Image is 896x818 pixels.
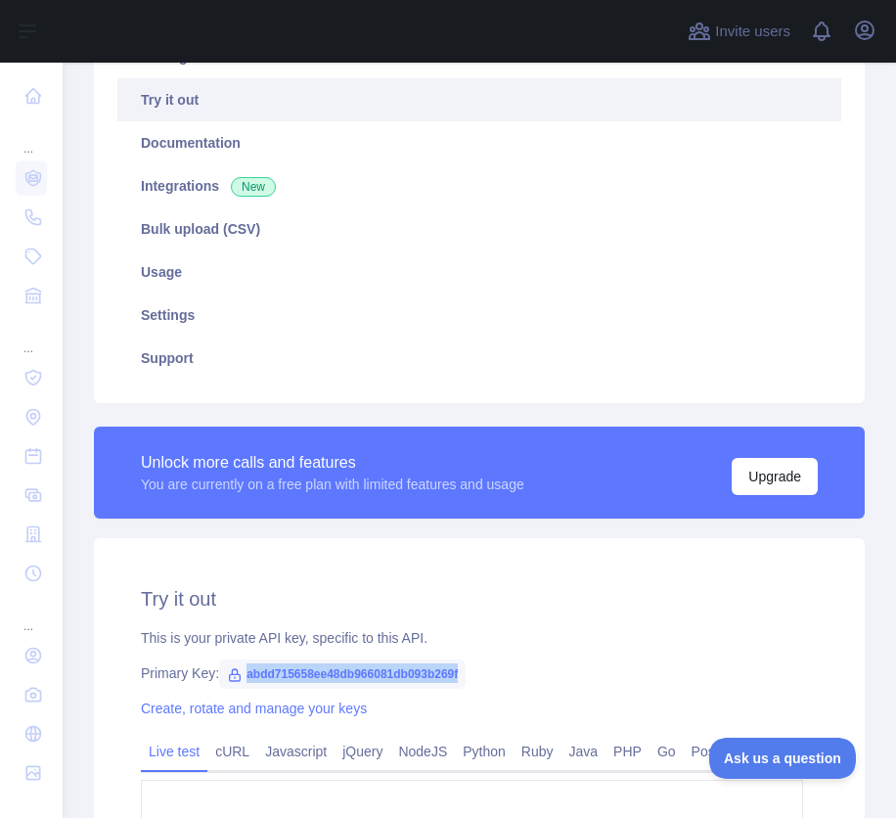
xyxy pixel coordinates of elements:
a: NodeJS [390,736,455,767]
div: ... [16,317,47,356]
a: Python [455,736,514,767]
h2: Try it out [141,585,818,613]
span: New [231,177,276,197]
a: Settings [117,294,841,337]
a: Bulk upload (CSV) [117,207,841,250]
div: Primary Key: [141,663,818,683]
a: Support [117,337,841,380]
a: Java [561,736,606,767]
iframe: Toggle Customer Support [709,738,857,779]
button: Upgrade [732,458,818,495]
a: Go [650,736,684,767]
span: abdd715658ee48db966081db093b269f [219,659,466,689]
a: cURL [207,736,257,767]
div: This is your private API key, specific to this API. [141,628,818,648]
a: PHP [605,736,650,767]
span: Invite users [715,21,790,43]
a: Javascript [257,736,335,767]
a: Postman [684,736,753,767]
a: Usage [117,250,841,294]
a: Integrations New [117,164,841,207]
a: jQuery [335,736,390,767]
button: Invite users [684,16,794,47]
a: Try it out [117,78,841,121]
div: ... [16,117,47,157]
a: Live test [141,736,207,767]
div: ... [16,595,47,634]
a: Ruby [514,736,561,767]
a: Documentation [117,121,841,164]
div: You are currently on a free plan with limited features and usage [141,475,524,494]
div: Unlock more calls and features [141,451,524,475]
a: Create, rotate and manage your keys [141,701,367,716]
